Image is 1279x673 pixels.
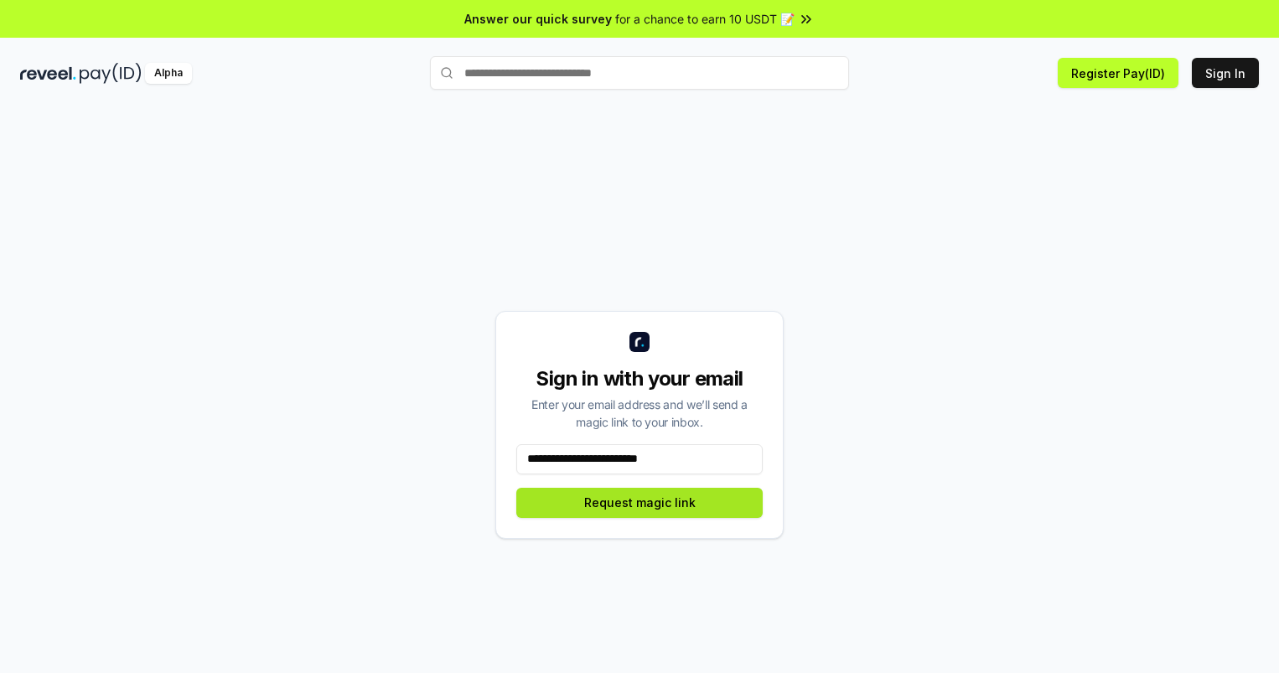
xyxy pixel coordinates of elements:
div: Alpha [145,63,192,84]
button: Request magic link [516,488,763,518]
button: Sign In [1192,58,1259,88]
img: reveel_dark [20,63,76,84]
button: Register Pay(ID) [1058,58,1178,88]
div: Enter your email address and we’ll send a magic link to your inbox. [516,396,763,431]
img: logo_small [629,332,650,352]
span: Answer our quick survey [464,10,612,28]
div: Sign in with your email [516,365,763,392]
img: pay_id [80,63,142,84]
span: for a chance to earn 10 USDT 📝 [615,10,795,28]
